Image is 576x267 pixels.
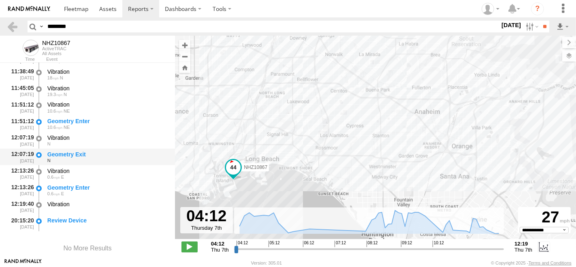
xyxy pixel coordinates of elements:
span: Heading: 347 [47,141,51,146]
span: 0.6 [47,191,60,196]
label: Search Filter Options [523,21,540,32]
label: Export results as... [556,21,570,32]
span: 07:12 [335,241,346,247]
div: Vibration [47,68,167,75]
label: [DATE] [500,21,523,30]
div: Vibration [47,201,167,208]
div: 11:45:05 [DATE] [6,83,35,98]
div: 20:15:20 [DATE] [6,216,35,231]
span: 10.6 [47,109,62,113]
div: Time [6,58,35,62]
span: Heading: 26 [64,125,70,130]
span: 18 [47,75,59,80]
strong: 12:19 [514,241,532,247]
div: NHZ10867 - View Asset History [42,40,70,46]
button: Zoom Home [179,62,190,73]
div: Vibration [47,167,167,175]
span: Heading: 347 [47,158,51,163]
div: 12:07:19 [DATE] [6,150,35,164]
span: Heading: 354 [64,59,67,64]
span: 09:12 [401,241,412,247]
div: Zulema McIntosch [479,3,502,15]
div: 12:13:26 [DATE] [6,166,35,181]
span: 10.6 [47,125,62,130]
span: 06:12 [303,241,314,247]
div: Geometry Enter [47,184,167,191]
div: 12:13:26 [DATE] [6,183,35,198]
div: Vibration [47,85,167,92]
span: Thu 7th Aug 2025 [514,247,532,253]
div: ActiveTRAC [42,46,70,51]
span: NHZ10867 [244,164,267,170]
div: Version: 305.01 [251,261,282,265]
span: Heading: 82 [61,175,64,179]
span: Heading: 18 [64,92,67,97]
span: Heading: 26 [64,109,70,113]
strong: 04:12 [211,241,229,247]
div: 12:19:40 [DATE] [6,199,35,214]
div: Vibration [47,134,167,141]
span: 04:12 [237,241,248,247]
span: Thu 7th Aug 2025 [211,247,229,253]
span: Heading: 1 [60,75,63,80]
span: 40.4 [47,59,62,64]
button: Zoom out [179,51,190,62]
div: All Assets [42,51,70,56]
div: © Copyright 2025 - [491,261,572,265]
a: Terms and Conditions [529,261,572,265]
img: rand-logo.svg [8,6,50,12]
div: Geometry Enter [47,117,167,125]
label: Play/Stop [181,241,198,252]
div: 11:51:12 [DATE] [6,100,35,115]
i: ? [531,2,544,15]
div: Geometry Exit [47,151,167,158]
button: Zoom in [179,40,190,51]
a: Visit our Website [4,259,42,267]
span: 19.3 [47,92,62,97]
div: Event [46,58,175,62]
div: Review Device [47,217,167,224]
div: 11:38:49 [DATE] [6,67,35,82]
span: 05:12 [269,241,280,247]
span: Heading: 82 [61,191,64,196]
span: 10:12 [433,241,444,247]
div: 11:51:12 [DATE] [6,116,35,131]
a: Back to previous Page [6,21,18,32]
div: Vibration [47,101,167,108]
span: 08:12 [367,241,378,247]
div: 12:07:19 [DATE] [6,133,35,148]
div: 27 [519,208,570,227]
label: Search Query [38,21,45,32]
span: 0.6 [47,175,60,179]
